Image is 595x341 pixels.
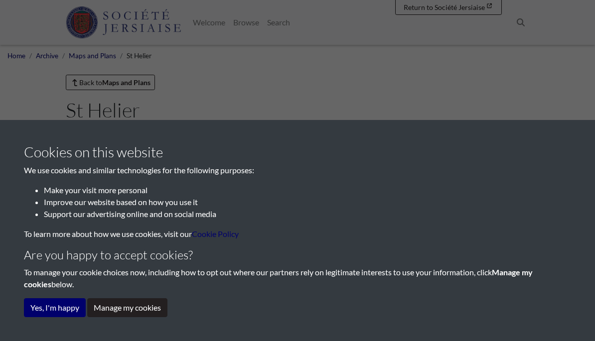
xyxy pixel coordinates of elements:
button: Yes, I'm happy [24,298,86,317]
li: Improve our website based on how you use it [44,196,571,208]
h3: Cookies on this website [24,144,571,161]
p: We use cookies and similar technologies for the following purposes: [24,164,571,176]
li: Make your visit more personal [44,184,571,196]
h4: Are you happy to accept cookies? [24,248,571,262]
p: To manage your cookie choices now, including how to opt out where our partners rely on legitimate... [24,266,571,290]
button: Manage my cookies [87,298,167,317]
a: learn more about cookies [192,229,239,238]
p: To learn more about how we use cookies, visit our [24,228,571,240]
li: Support our advertising online and on social media [44,208,571,220]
